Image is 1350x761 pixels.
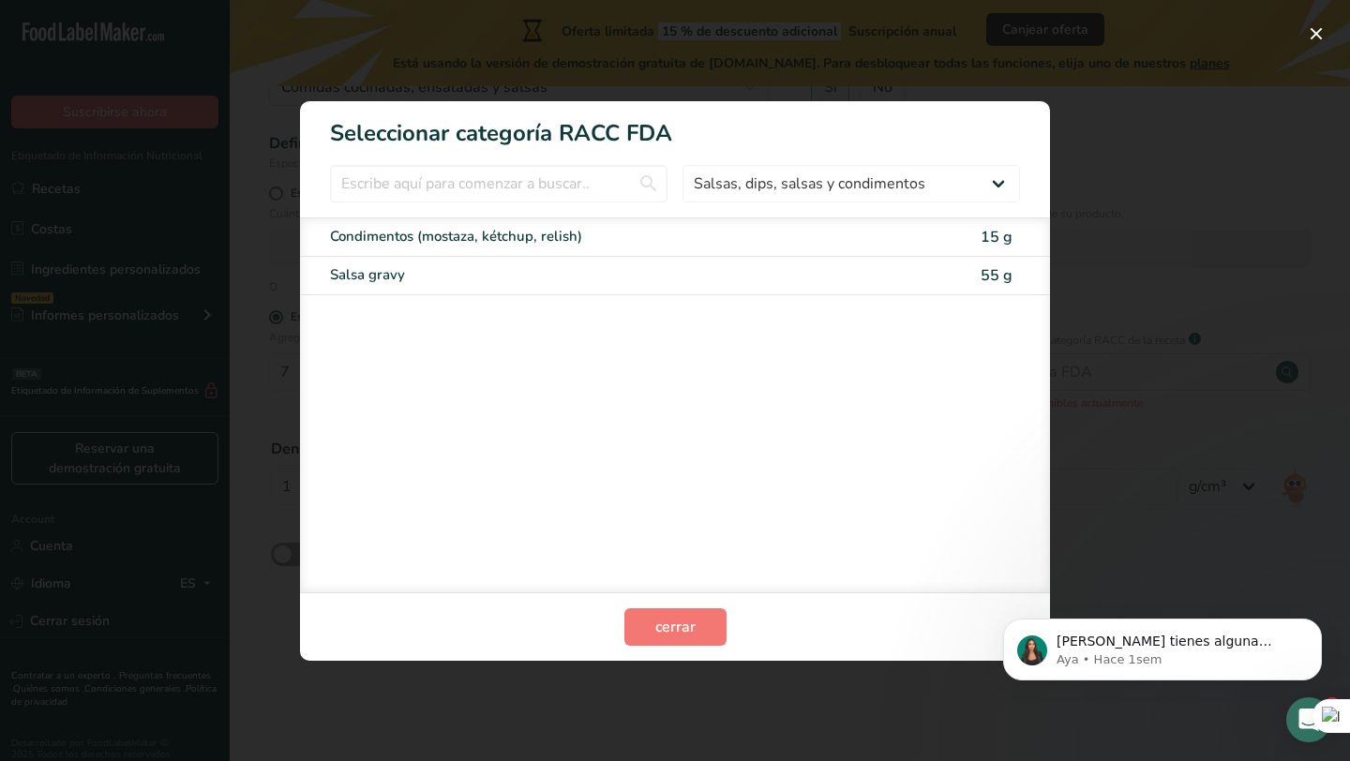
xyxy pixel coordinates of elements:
[330,165,667,202] input: Escribe aquí para comenzar a buscar..
[330,264,862,286] div: Salsa gravy
[1325,697,1340,712] span: 1
[975,579,1350,710] iframe: Intercom notifications mensaje
[300,101,1050,150] h1: Seleccionar categoría RACC FDA
[981,265,1012,286] span: 55 g
[1286,697,1331,742] iframe: Intercom live chat
[624,608,727,646] button: cerrar
[330,226,862,247] div: Condimentos (mostaza, kétchup, relish)
[981,227,1012,247] span: 15 g
[655,616,696,638] span: cerrar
